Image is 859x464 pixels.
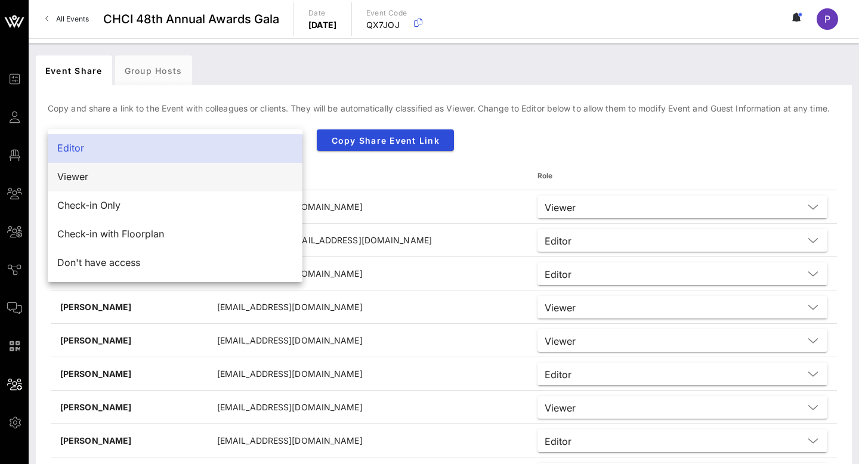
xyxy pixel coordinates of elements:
[537,429,827,452] div: Editor
[208,424,528,457] td: [EMAIL_ADDRESS][DOMAIN_NAME]
[537,329,827,352] div: Viewer
[57,171,293,182] div: Viewer
[36,55,112,85] div: Event Share
[366,7,407,19] p: Event Code
[57,257,293,268] div: Don't have access
[545,369,571,380] div: Editor
[208,224,528,257] td: [PERSON_NAME][EMAIL_ADDRESS][DOMAIN_NAME]
[537,296,827,318] div: Viewer
[48,129,302,149] div: Editor
[208,357,528,391] td: [EMAIL_ADDRESS][DOMAIN_NAME]
[115,55,192,85] div: Group Hosts
[537,196,827,218] div: Viewer
[545,436,571,447] div: Editor
[57,200,293,211] div: Check-in Only
[38,10,96,29] a: All Events
[57,143,293,154] div: Editor
[537,363,827,385] div: Editor
[545,202,576,213] div: Viewer
[51,391,208,424] td: [PERSON_NAME]
[208,324,528,357] td: [EMAIL_ADDRESS][DOMAIN_NAME]
[51,290,208,324] td: [PERSON_NAME]
[208,257,528,290] td: [EMAIL_ADDRESS][DOMAIN_NAME]
[545,269,571,280] div: Editor
[208,190,528,224] td: [EMAIL_ADDRESS][DOMAIN_NAME]
[208,162,528,190] th: Email
[537,262,827,285] div: Editor
[366,19,407,31] p: QX7JOJ
[817,8,838,30] div: P
[545,236,571,246] div: Editor
[51,357,208,391] td: [PERSON_NAME]
[208,290,528,324] td: [EMAIL_ADDRESS][DOMAIN_NAME]
[545,336,576,347] div: Viewer
[317,129,454,151] button: Copy Share Event Link
[537,396,827,419] div: Viewer
[103,10,279,28] span: CHCI 48th Annual Awards Gala
[308,19,337,31] p: [DATE]
[57,228,293,240] div: Check-in with Floorplan
[545,302,576,313] div: Viewer
[824,13,830,25] span: P
[545,403,576,413] div: Viewer
[537,229,827,252] div: Editor
[326,135,444,146] span: Copy Share Event Link
[51,424,208,457] td: [PERSON_NAME]
[51,324,208,357] td: [PERSON_NAME]
[528,162,837,190] th: Role
[208,391,528,424] td: [EMAIL_ADDRESS][DOMAIN_NAME]
[56,14,89,23] span: All Events
[308,7,337,19] p: Date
